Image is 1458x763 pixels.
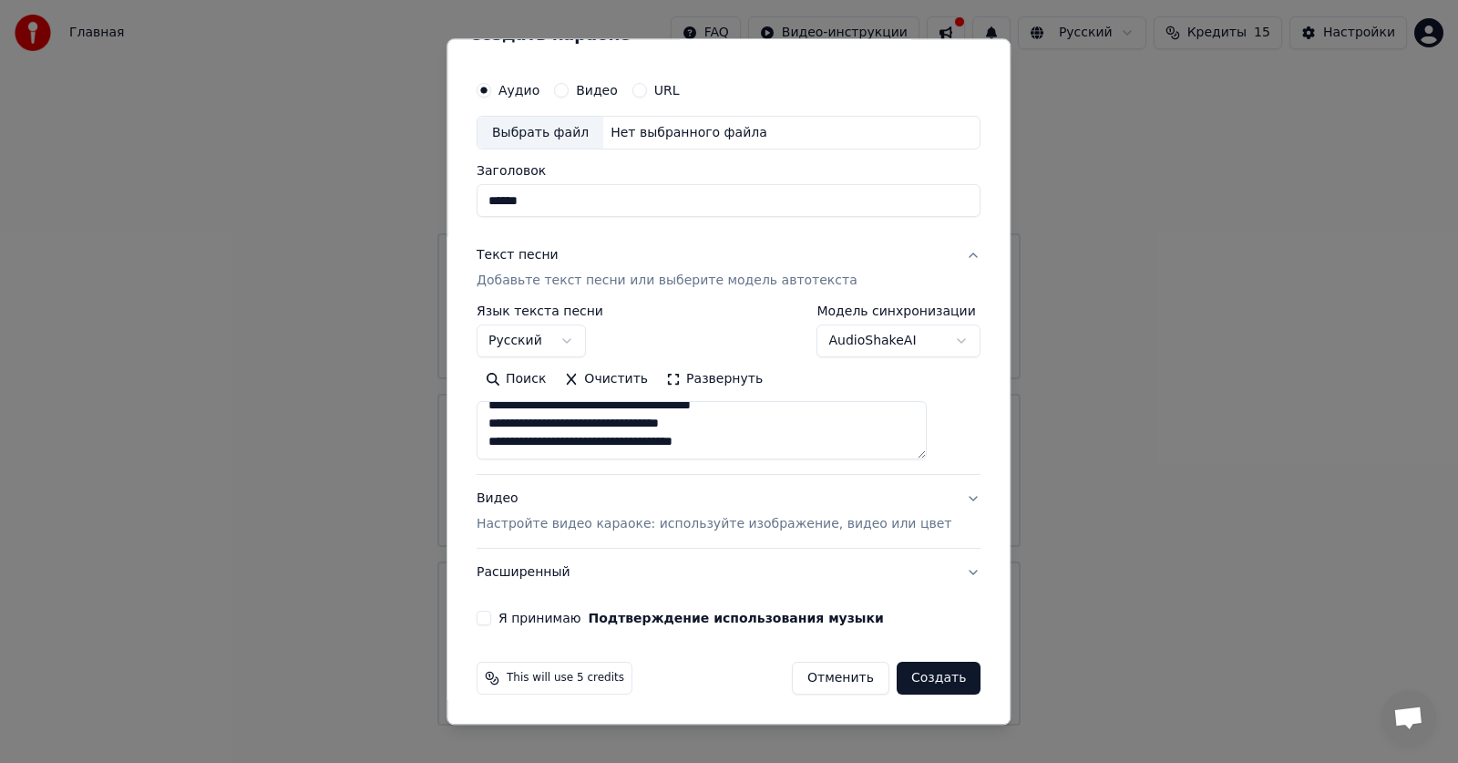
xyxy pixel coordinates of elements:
[498,84,539,97] label: Аудио
[477,366,555,395] button: Поиск
[507,672,624,686] span: This will use 5 credits
[477,165,981,178] label: Заголовок
[477,273,857,291] p: Добавьте текст песни или выберите модель автотекста
[576,84,618,97] label: Видео
[477,232,981,305] button: Текст песниДобавьте текст песни или выберите модель автотекста
[477,516,951,534] p: Настройте видео караоке: используйте изображение, видео или цвет
[817,305,981,318] label: Модель синхронизации
[477,490,951,534] div: Видео
[792,663,889,696] button: Отменить
[556,366,658,395] button: Очистить
[589,613,884,625] button: Я принимаю
[897,663,981,696] button: Создать
[498,613,884,625] label: Я принимаю
[477,247,559,265] div: Текст песни
[469,26,988,43] h2: Создать караоке
[654,84,680,97] label: URL
[603,124,775,142] div: Нет выбранного файла
[477,117,603,150] div: Выбрать файл
[477,550,981,597] button: Расширенный
[477,476,981,549] button: ВидеоНастройте видео караоке: используйте изображение, видео или цвет
[657,366,772,395] button: Развернуть
[477,305,603,318] label: Язык текста песни
[477,305,981,475] div: Текст песниДобавьте текст песни или выберите модель автотекста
